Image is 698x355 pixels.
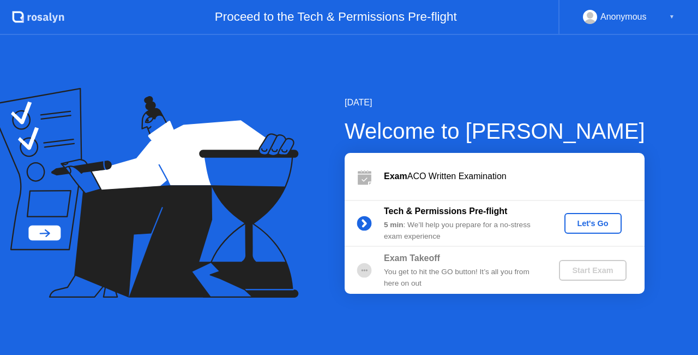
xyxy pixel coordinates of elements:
div: Welcome to [PERSON_NAME] [345,115,645,147]
div: [DATE] [345,96,645,109]
b: Exam [384,171,407,181]
div: Anonymous [600,10,647,24]
b: Tech & Permissions Pre-flight [384,206,507,216]
button: Start Exam [559,260,626,281]
div: : We’ll help you prepare for a no-stress exam experience [384,220,541,242]
div: ▼ [669,10,675,24]
b: 5 min [384,221,404,229]
div: Start Exam [563,266,622,275]
div: Let's Go [569,219,617,228]
div: You get to hit the GO button! It’s all you from here on out [384,267,541,289]
div: ACO Written Examination [384,170,645,183]
button: Let's Go [564,213,622,234]
b: Exam Takeoff [384,253,440,263]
